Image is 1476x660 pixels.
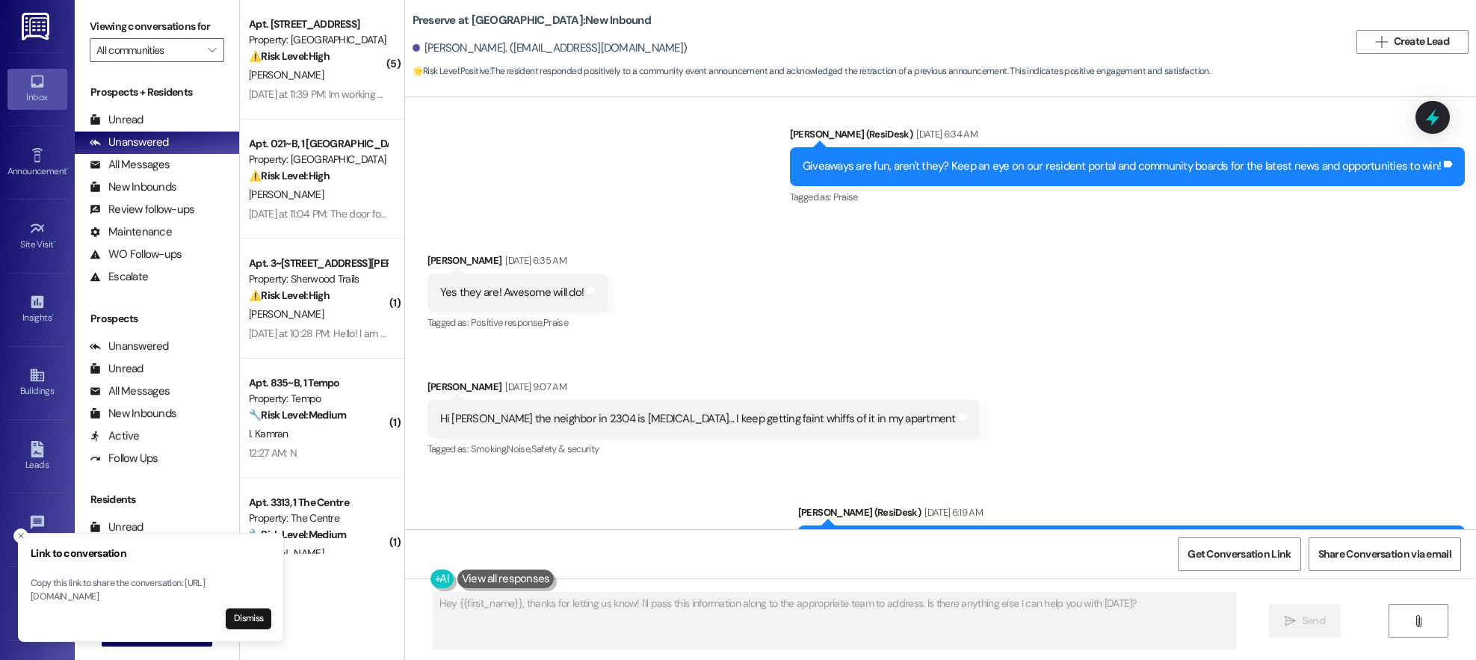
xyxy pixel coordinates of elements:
div: Follow Ups [90,451,158,466]
div: Giveaways are fun, aren't they? Keep an eye on our resident portal and community boards for the l... [803,158,1441,174]
a: Insights • [7,289,67,330]
div: Active [90,428,140,444]
strong: ⚠️ Risk Level: High [249,49,330,63]
div: Escalate [90,269,148,285]
strong: 🔧 Risk Level: Medium [249,408,346,422]
div: All Messages [90,383,170,399]
div: Tagged as: [427,438,980,460]
span: Share Conversation via email [1318,546,1451,562]
span: Praise [833,191,858,203]
div: Maintenance [90,224,172,240]
button: Send [1269,604,1341,638]
div: Hi [PERSON_NAME] the neighbor in 2304 is [MEDICAL_DATA]... I keep getting faint whiffs of it in m... [440,411,956,427]
div: Property: Tempo [249,391,387,407]
div: [PERSON_NAME] [427,379,980,400]
span: [PERSON_NAME] [249,188,324,201]
div: Property: [GEOGRAPHIC_DATA] [249,152,387,167]
button: Create Lead [1356,30,1469,54]
span: [PERSON_NAME] [249,546,324,560]
i:  [1285,615,1296,627]
img: ResiDesk Logo [22,13,52,40]
a: Account [7,583,67,623]
a: Site Visit • [7,216,67,256]
span: I. Kamran [249,427,288,440]
div: [DATE] at 11:04 PM: The door for the washer dryer is off the hinges and when I first moved in the... [249,207,1135,220]
div: Tagged as: [790,186,1465,208]
div: Yes they are! Awesome will do! [440,285,584,300]
div: Prospects + Residents [75,84,239,100]
strong: 🌟 Risk Level: Positive [413,65,490,77]
div: [DATE] 9:07 AM [501,379,566,395]
p: Copy this link to share the conversation: [URL][DOMAIN_NAME] [31,577,271,603]
a: Buildings [7,363,67,403]
div: [PERSON_NAME] [427,253,608,274]
span: • [54,237,56,247]
a: Leads [7,437,67,477]
div: All Messages [90,157,170,173]
div: Property: [GEOGRAPHIC_DATA] [249,32,387,48]
div: Tagged as: [427,312,608,333]
div: Property: The Centre [249,511,387,526]
span: Get Conversation Link [1188,546,1291,562]
div: New Inbounds [90,406,176,422]
span: [PERSON_NAME] [249,307,324,321]
span: [PERSON_NAME] [249,68,324,81]
div: [DATE] 6:35 AM [501,253,566,268]
div: Unread [90,361,143,377]
button: Close toast [13,528,28,543]
span: Noise , [507,442,531,455]
strong: ⚠️ Risk Level: High [249,169,330,182]
div: Unread [90,112,143,128]
div: Apt. [STREET_ADDRESS] [249,16,387,32]
div: Prospects [75,311,239,327]
i:  [1376,36,1387,48]
div: [PERSON_NAME]. ([EMAIL_ADDRESS][DOMAIN_NAME]) [413,40,688,56]
i:  [1412,615,1424,627]
button: Share Conversation via email [1309,537,1461,571]
h3: Link to conversation [31,546,271,561]
div: Apt. 3313, 1 The Centre [249,495,387,511]
div: Apt. 3~[STREET_ADDRESS][PERSON_NAME] [249,256,387,271]
span: Praise [543,316,568,329]
div: [DATE] at 10:28 PM: Hello! I am in unit 317. I have 2 maintenance request to put in. 1. Front doo... [249,327,983,340]
div: [DATE] 6:34 AM [913,126,978,142]
span: Safety & security [531,442,599,455]
a: Templates • [7,510,67,550]
div: Property: Sherwood Trails [249,271,387,287]
div: [PERSON_NAME] (ResiDesk) [790,126,1465,147]
button: Get Conversation Link [1178,537,1300,571]
span: • [52,310,54,321]
strong: 🔧 Risk Level: Medium [249,528,346,541]
div: [PERSON_NAME] (ResiDesk) [798,505,1465,525]
div: WO Follow-ups [90,247,182,262]
div: New Inbounds [90,179,176,195]
div: Apt. 835~B, 1 Tempo [249,375,387,391]
i:  [208,44,216,56]
button: Dismiss [226,608,271,629]
div: Review follow-ups [90,202,194,218]
span: Create Lead [1394,34,1449,49]
div: Unanswered [90,339,169,354]
div: 12:27 AM: N [249,446,297,460]
div: Apt. 021~B, 1 [GEOGRAPHIC_DATA] [249,136,387,152]
textarea: Hey {{first_name}}, thanks for letting us know! I'll pass this information along to the appropria... [433,593,1235,649]
span: Send [1302,613,1325,629]
b: Preserve at [GEOGRAPHIC_DATA]: New Inbound [413,13,651,28]
span: : The resident responded positively to a community event announcement and acknowledged the retrac... [413,64,1210,79]
span: Smoking , [471,442,507,455]
input: All communities [96,38,200,62]
span: Positive response , [471,316,543,329]
span: • [67,164,69,174]
label: Viewing conversations for [90,15,224,38]
div: [DATE] at 11:39 PM: Im working but in the moment that i can go home i will share a picture also y... [249,87,1205,101]
div: Unanswered [90,135,169,150]
div: Unread [90,519,143,535]
div: Residents [75,492,239,508]
a: Inbox [7,69,67,109]
strong: ⚠️ Risk Level: High [249,289,330,302]
div: [DATE] 6:19 AM [921,505,983,520]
